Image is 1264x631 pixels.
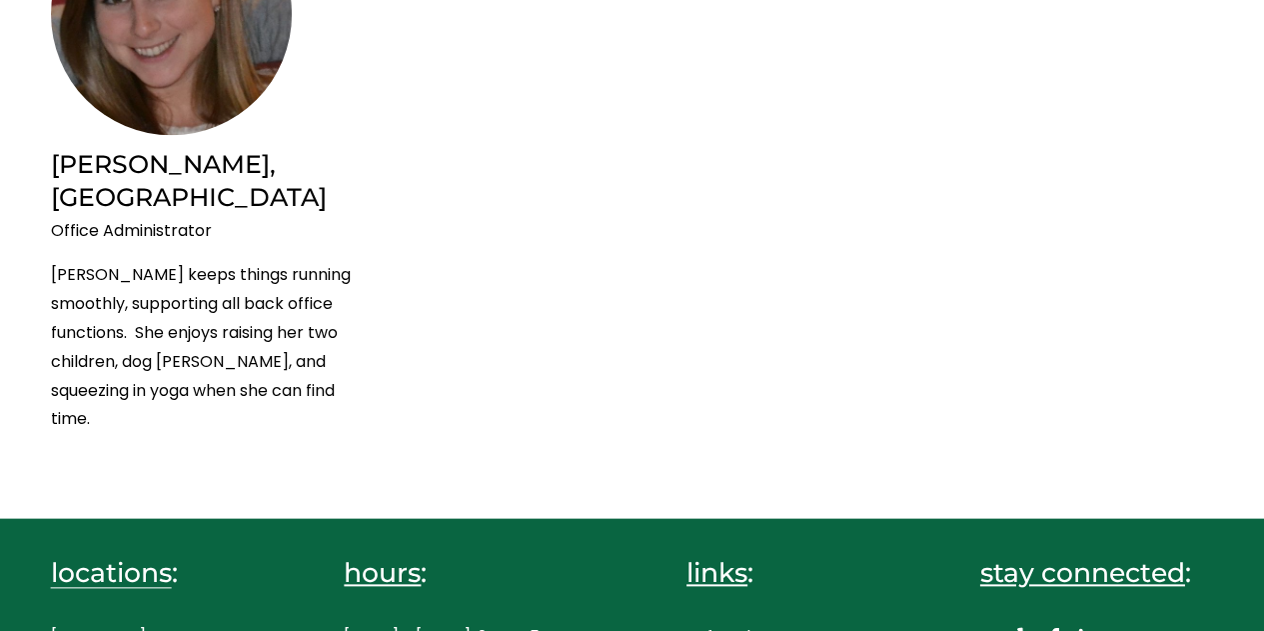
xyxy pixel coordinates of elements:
[51,555,285,591] h4: :
[51,217,372,246] p: Office Administrator
[344,556,421,589] span: hours
[980,555,1214,591] h4: :
[51,555,172,591] a: locations
[980,556,1185,589] span: stay connected
[344,555,578,591] h4: :
[686,555,920,591] h4: :
[51,261,372,434] p: [PERSON_NAME] keeps things running smoothly, supporting all back office functions. She enjoys rai...
[686,556,747,589] span: links
[51,148,372,213] h2: [PERSON_NAME], [GEOGRAPHIC_DATA]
